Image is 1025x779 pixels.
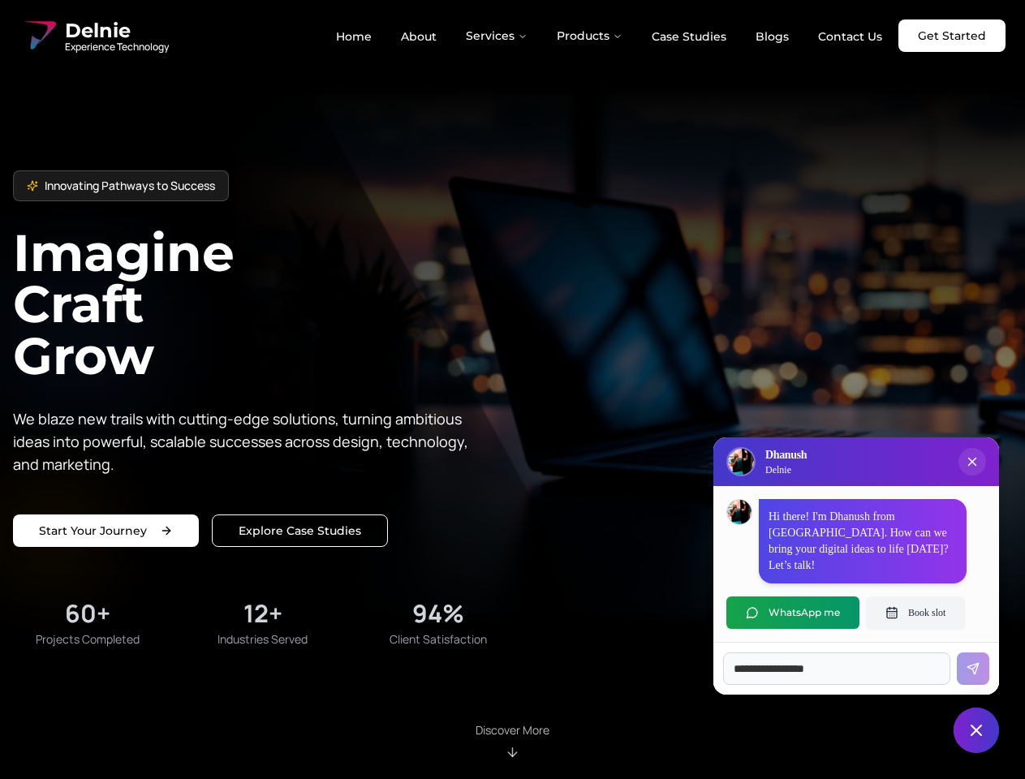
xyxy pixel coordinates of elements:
div: 94% [412,599,464,628]
p: Delnie [765,463,807,476]
span: Delnie [65,18,169,44]
button: Services [453,19,540,52]
span: Industries Served [217,631,308,648]
a: Start your project with us [13,514,199,547]
div: Scroll to About section [476,722,549,760]
h1: Imagine Craft Grow [13,227,513,381]
a: Contact Us [805,23,895,50]
button: WhatsApp me [726,596,859,629]
span: Experience Technology [65,41,169,54]
a: Get Started [898,19,1006,52]
button: Close chat popup [958,448,986,476]
nav: Main [323,19,895,52]
a: Home [323,23,385,50]
span: Innovating Pathways to Success [45,178,215,194]
a: Explore our solutions [212,514,388,547]
button: Close chat [954,708,999,753]
a: Case Studies [639,23,739,50]
p: Hi there! I'm Dhanush from [GEOGRAPHIC_DATA]. How can we bring your digital ideas to life [DATE]?... [769,509,957,574]
span: Client Satisfaction [390,631,487,648]
button: Book slot [866,596,965,629]
img: Delnie Logo [728,449,754,475]
span: Projects Completed [36,631,140,648]
div: 60+ [65,599,110,628]
p: We blaze new trails with cutting-edge solutions, turning ambitious ideas into powerful, scalable ... [13,407,480,476]
img: Delnie Logo [19,16,58,55]
h3: Dhanush [765,447,807,463]
button: Products [544,19,635,52]
p: Discover More [476,722,549,738]
a: Delnie Logo Full [19,16,169,55]
div: 12+ [243,599,282,628]
img: Dhanush [727,500,752,524]
a: Blogs [743,23,802,50]
a: About [388,23,450,50]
